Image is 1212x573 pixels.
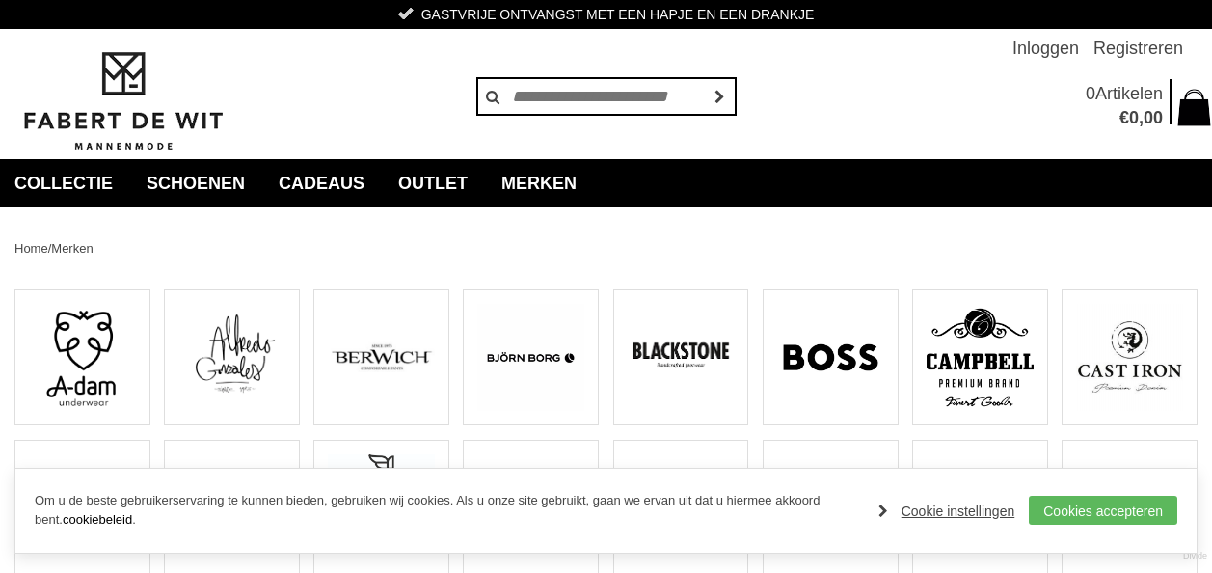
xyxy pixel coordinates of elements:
[14,49,231,153] img: Fabert de Wit
[51,241,93,256] a: Merken
[1062,289,1198,425] a: CAST IRON
[878,497,1015,526] a: Cookie instellingen
[613,289,749,425] a: Blackstone
[1139,108,1144,127] span: ,
[777,304,884,411] img: BOSS
[1093,29,1183,68] a: Registreren
[628,454,735,561] img: Desoto
[132,159,259,207] a: Schoenen
[48,241,52,256] span: /
[14,289,150,425] a: A-DAM
[384,159,482,207] a: Outlet
[328,454,435,537] img: Club 24
[628,304,735,411] img: Blackstone
[912,289,1048,425] a: Campbell
[1095,84,1163,103] span: Artikelen
[178,454,285,561] img: Circolo
[63,512,132,527] a: cookiebeleid
[1086,84,1095,103] span: 0
[35,491,859,532] p: Om u de beste gebruikerservaring te kunnen bieden, gebruiken wij cookies. Als u onze site gebruik...
[1144,108,1163,127] span: 00
[477,304,584,411] img: BJÖRN BORG
[14,241,48,256] a: Home
[178,304,285,399] img: Alfredo Gonzales
[29,304,136,411] img: A-DAM
[328,304,435,411] img: Berwich
[1076,454,1183,561] img: ELVINE
[264,159,379,207] a: Cadeaus
[164,289,300,425] a: Alfredo Gonzales
[777,454,884,561] img: Dstrezzed
[313,289,449,425] a: Berwich
[1029,496,1177,525] a: Cookies accepteren
[927,304,1034,411] img: Campbell
[1119,108,1129,127] span: €
[29,454,136,519] img: Cheaque
[463,289,599,425] a: BJÖRN BORG
[763,289,899,425] a: BOSS
[1012,29,1079,68] a: Inloggen
[927,454,1034,561] img: Duno
[477,454,584,561] img: DENHAM
[1076,304,1183,411] img: CAST IRON
[1129,108,1139,127] span: 0
[487,159,591,207] a: Merken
